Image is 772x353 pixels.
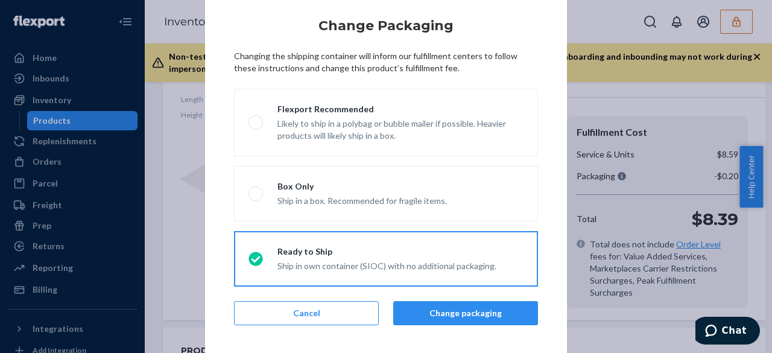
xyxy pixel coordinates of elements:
div: Ship in own container (SIOC) with no additional packaging. [277,258,496,272]
div: Likely to ship in a polybag or bubble mailer if possible. Heavier products will likely ship in a ... [277,115,524,142]
h2: Change Packaging [234,16,538,36]
div: Ready to Ship [277,246,496,258]
div: Flexport Recommended [277,103,524,115]
button: Cancel [234,301,379,325]
p: Changing the shipping container will inform our fulfillment centers to follow these instructions ... [234,50,538,74]
iframe: Opens a widget where you can chat to one of our agents [695,317,760,347]
div: Ship in a box. Recommended for fragile items. [277,192,447,207]
div: Box Only [277,180,447,192]
button: Change packaging [393,301,538,325]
